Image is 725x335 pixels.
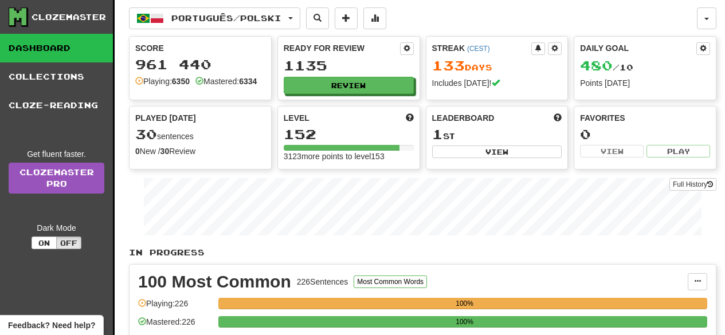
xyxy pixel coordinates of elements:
button: Search sentences [306,7,329,29]
strong: 0 [135,147,140,156]
div: Favorites [580,112,710,124]
div: 100% [222,298,707,309]
button: Full History [669,178,716,191]
strong: 30 [160,147,170,156]
button: View [580,145,644,157]
button: On [32,237,57,249]
div: Mastered: [195,76,257,87]
button: More stats [363,7,386,29]
div: 961 440 [135,57,265,72]
div: Mastered: 226 [138,316,213,335]
span: 480 [580,57,613,73]
p: In Progress [129,247,716,258]
span: Leaderboard [432,112,495,124]
button: View [432,145,562,158]
div: Playing: 226 [138,298,213,317]
span: 133 [432,57,465,73]
span: 1 [432,126,443,142]
span: / 10 [580,62,633,72]
div: Includes [DATE]! [432,77,562,89]
div: sentences [135,127,265,142]
div: New / Review [135,145,265,157]
span: Score more points to level up [406,112,414,124]
span: Português / Polski [171,13,281,23]
a: (CEST) [467,45,490,53]
div: 226 Sentences [297,276,348,287]
button: Add sentence to collection [335,7,358,29]
div: Get fluent faster. [9,148,104,160]
div: Clozemaster [32,11,106,23]
div: Points [DATE] [580,77,710,89]
div: 1135 [284,58,414,73]
span: Open feedback widget [8,320,95,331]
div: 0 [580,127,710,141]
span: This week in points, UTC [554,112,562,124]
div: Score [135,42,265,54]
span: Level [284,112,309,124]
div: 152 [284,127,414,141]
button: Play [646,145,710,157]
strong: 6334 [239,77,257,86]
div: 100 Most Common [138,273,291,290]
div: Day s [432,58,562,73]
button: Review [284,77,414,94]
span: Played [DATE] [135,112,196,124]
div: 100% [222,316,707,328]
div: 3123 more points to level 153 [284,151,414,162]
div: Streak [432,42,532,54]
button: Português/Polski [129,7,300,29]
div: st [432,127,562,142]
strong: 6350 [172,77,190,86]
div: Daily Goal [580,42,696,55]
div: Playing: [135,76,190,87]
div: Ready for Review [284,42,400,54]
a: ClozemasterPro [9,163,104,194]
span: 30 [135,126,157,142]
button: Most Common Words [354,275,427,288]
button: Off [56,237,81,249]
div: Dark Mode [9,222,104,234]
